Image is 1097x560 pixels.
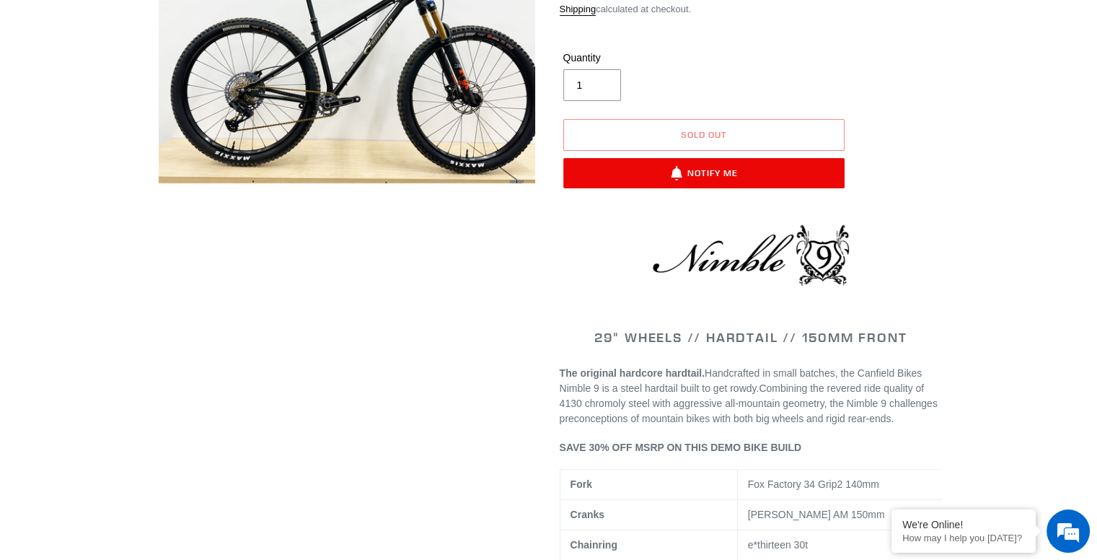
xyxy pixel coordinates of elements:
[560,367,705,379] strong: The original hardcore hardtail.
[237,7,271,42] div: Minimize live chat window
[16,79,38,101] div: Navigation go back
[560,367,922,394] span: Handcrafted in small batches, the Canfield Bikes Nimble 9 is a steel hardtail built to get rowdy.
[570,478,592,490] b: Fork
[560,4,596,16] a: Shipping
[563,51,700,66] label: Quantity
[84,182,199,328] span: We're online!
[560,382,938,424] span: Combining the revered ride quality of 4130 chromoly steel with aggressive all-mountain geometry, ...
[570,539,617,551] b: Chainring
[560,2,942,17] div: calculated at checkout.
[97,81,264,100] div: Chat with us now
[594,329,907,346] span: 29" WHEELS // HARDTAIL // 150MM FRONT
[902,533,1025,543] p: How may I help you today?
[563,158,845,188] button: Notify Me
[748,539,808,551] span: e*thirteen 30t
[7,394,275,445] textarea: Type your message and hit 'Enter'
[902,519,1025,530] div: We're Online!
[748,478,879,490] span: Fox Factory 34 Grip2 140mm
[563,119,845,151] button: Sold out
[46,72,82,108] img: d_696896380_company_1647369064580_696896380
[570,509,604,520] b: Cranks
[560,442,802,453] span: SAVE 30% OFF MSRP ON THIS DEMO BIKE BUILD
[748,509,885,520] span: [PERSON_NAME] AM 150mm
[681,129,727,140] span: Sold out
